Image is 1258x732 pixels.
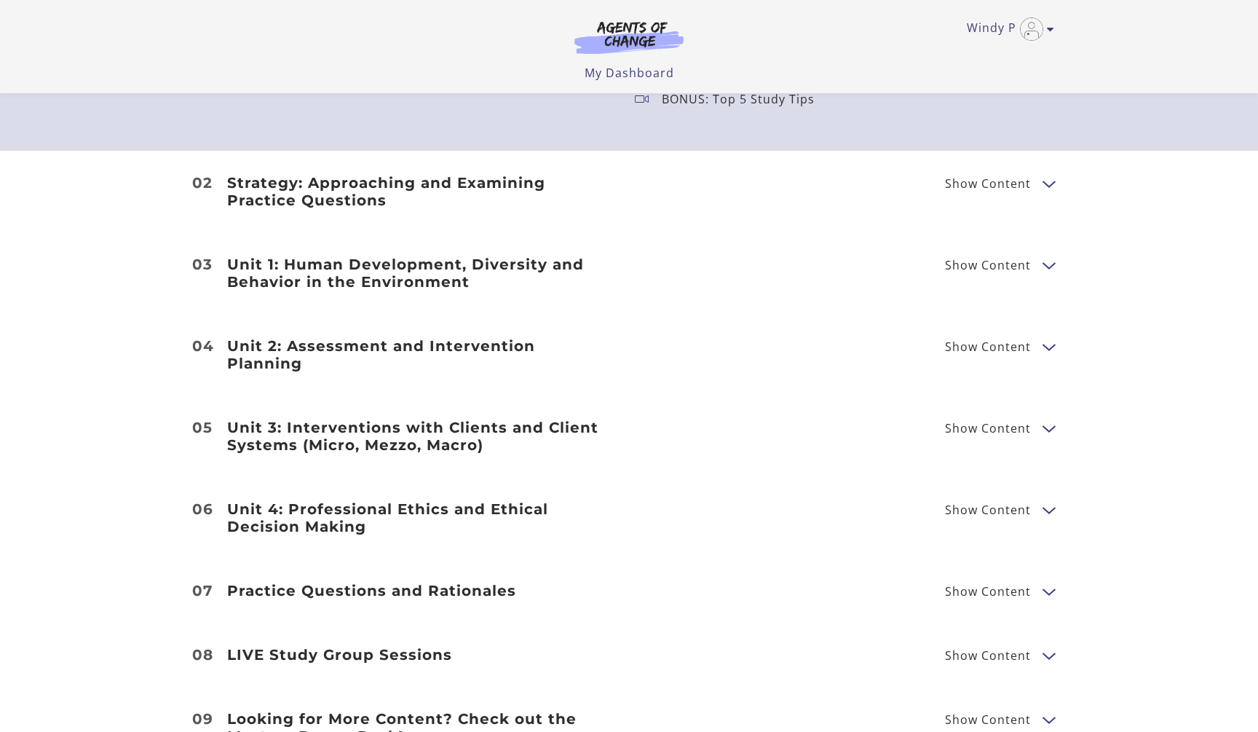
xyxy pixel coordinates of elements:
[192,712,213,726] span: 09
[1043,710,1054,728] button: Show Content
[227,500,612,535] h3: Unit 4: Professional Ethics and Ethical Decision Making
[945,259,1031,271] span: Show Content
[192,648,213,662] span: 08
[192,176,213,190] span: 02
[945,504,1031,516] span: Show Content
[1043,174,1054,192] button: Show Content
[1043,419,1054,437] button: Show Content
[1043,256,1054,274] button: Show Content
[559,20,699,54] img: Agents of Change Logo
[945,650,1031,661] span: Show Content
[1043,337,1054,355] button: Show Content
[1043,582,1054,600] button: Show Content
[227,256,612,291] h3: Unit 1: Human Development, Diversity and Behavior in the Environment
[192,502,213,516] span: 06
[945,714,1031,725] span: Show Content
[945,178,1031,189] span: Show Content
[227,419,612,454] h3: Unit 3: Interventions with Clients and Client Systems (Micro, Mezzo, Macro)
[1043,646,1054,664] button: Show Content
[192,420,213,435] span: 05
[945,422,1031,434] span: Show Content
[227,646,612,664] h3: LIVE Study Group Sessions
[662,93,826,105] p: BONUS: Top 5 Study Tips
[1043,500,1054,519] button: Show Content
[227,174,612,209] h3: Strategy: Approaching and Examining Practice Questions
[192,583,213,598] span: 07
[585,65,674,81] a: My Dashboard
[227,337,612,372] h3: Unit 2: Assessment and Intervention Planning
[227,582,612,599] h3: Practice Questions and Rationales
[192,339,214,353] span: 04
[192,257,213,272] span: 03
[945,341,1031,353] span: Show Content
[945,586,1031,597] span: Show Content
[967,17,1047,41] a: Toggle menu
